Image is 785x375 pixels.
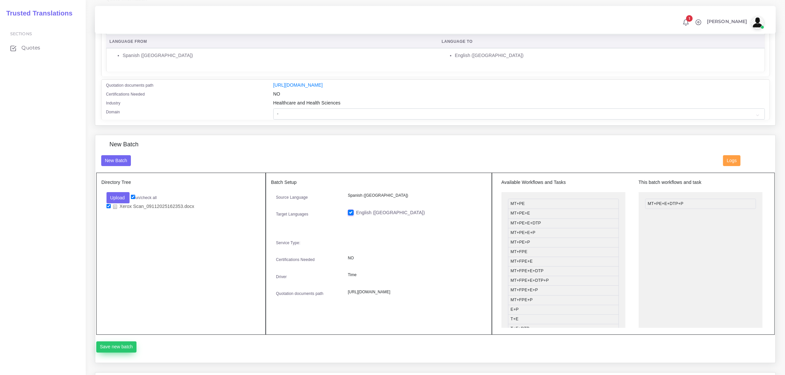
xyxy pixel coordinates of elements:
[10,31,32,36] span: Sections
[723,155,740,166] button: Logs
[501,180,625,185] h5: Available Workflows and Tasks
[348,255,482,262] p: NO
[276,257,315,263] label: Certifications Needed
[508,324,619,334] li: T+E+DTP
[268,91,770,100] div: NO
[348,272,482,278] p: Time
[106,82,154,88] label: Quotation documents path
[101,158,131,163] a: New Batch
[123,52,435,59] li: Spanish ([GEOGRAPHIC_DATA])
[21,44,40,51] span: Quotes
[508,199,619,209] li: MT+PE
[508,305,619,315] li: E+P
[106,192,130,203] button: Upload
[356,209,425,216] label: English ([GEOGRAPHIC_DATA])
[508,295,619,305] li: MT+FPE+P
[707,19,747,24] span: [PERSON_NAME]
[645,199,756,209] li: MT+PE+E+DTP+P
[106,35,438,48] th: Language From
[276,211,308,217] label: Target Languages
[268,100,770,108] div: Healthcare and Health Sciences
[508,238,619,247] li: MT+PE+P
[131,195,135,199] input: un/check all
[508,218,619,228] li: MT+PE+E+DTP
[751,16,764,29] img: avatar
[131,195,157,201] label: un/check all
[276,194,308,200] label: Source Language
[271,180,487,185] h5: Batch Setup
[348,192,482,199] p: Spanish ([GEOGRAPHIC_DATA])
[680,19,692,26] a: 1
[508,209,619,218] li: MT+PE+E
[2,9,73,17] h2: Trusted Translations
[101,155,131,166] button: New Batch
[686,15,693,22] span: 1
[5,41,81,55] a: Quotes
[639,180,763,185] h5: This batch workflows and task
[273,82,323,88] a: [URL][DOMAIN_NAME]
[2,8,73,19] a: Trusted Translations
[109,141,138,148] h4: New Batch
[508,257,619,267] li: MT+FPE+E
[276,240,300,246] label: Service Type:
[96,341,137,353] button: Save new batch
[727,158,737,163] span: Logs
[106,91,145,97] label: Certifications Needed
[111,203,197,210] a: Xerox Scan_09112025162353.docx
[348,289,482,296] p: [URL][DOMAIN_NAME]
[106,109,120,115] label: Domain
[276,274,287,280] label: Driver
[106,100,121,106] label: Industry
[704,16,767,29] a: [PERSON_NAME]avatar
[438,35,765,48] th: Language To
[508,285,619,295] li: MT+FPE+E+P
[455,52,761,59] li: English ([GEOGRAPHIC_DATA])
[508,247,619,257] li: MT+FPE
[276,291,323,297] label: Quotation documents path
[508,266,619,276] li: MT+FPE+E+DTP
[508,314,619,324] li: T+E
[508,228,619,238] li: MT+PE+E+P
[102,180,261,185] h5: Directory Tree
[508,276,619,286] li: MT+FPE+E+DTP+P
